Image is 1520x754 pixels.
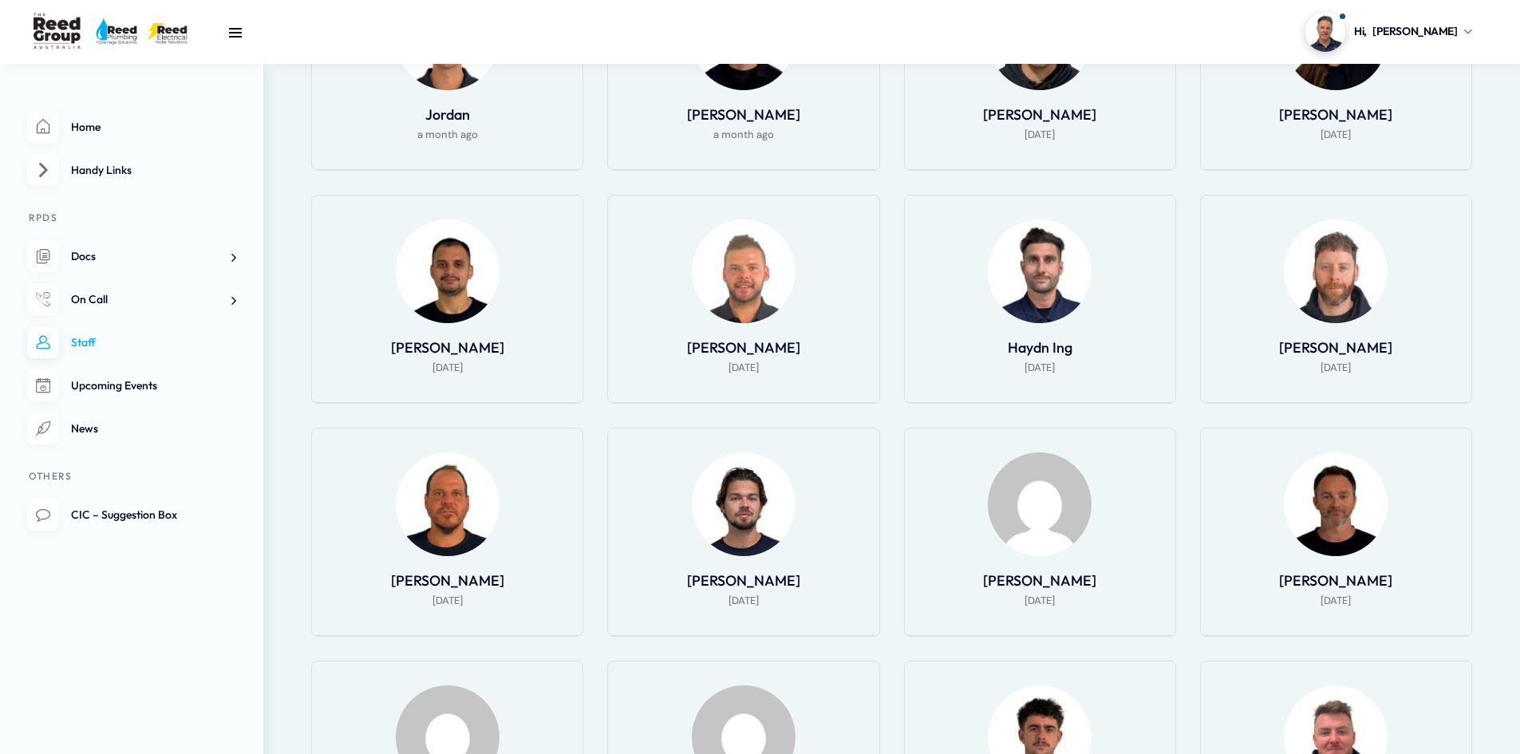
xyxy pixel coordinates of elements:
span: [DATE] [432,358,463,377]
span: [DATE] [1025,358,1055,377]
span: Hi, [1354,23,1367,40]
img: Profile picture of Brendan [1305,12,1345,52]
a: [PERSON_NAME] [687,571,800,590]
img: Profile Photo [692,452,796,556]
span: [PERSON_NAME] [1372,23,1458,40]
img: Profile Photo [396,452,499,556]
a: [PERSON_NAME] [687,338,800,357]
a: [PERSON_NAME] [983,571,1096,590]
a: [PERSON_NAME] [1279,571,1392,590]
span: [DATE] [1025,591,1055,610]
span: [DATE] [432,591,463,610]
span: [DATE] [1321,591,1351,610]
img: Profile Photo [1284,452,1388,556]
span: [DATE] [728,358,759,377]
span: [DATE] [1321,358,1351,377]
a: [PERSON_NAME] [1279,338,1392,357]
a: [PERSON_NAME] [391,338,504,357]
img: Profile Photo [988,452,1092,556]
span: [DATE] [728,591,759,610]
a: Profile picture of BrendanHi,[PERSON_NAME] [1305,12,1472,52]
a: [PERSON_NAME] [391,571,504,590]
a: Haydn Ing [1008,338,1072,357]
